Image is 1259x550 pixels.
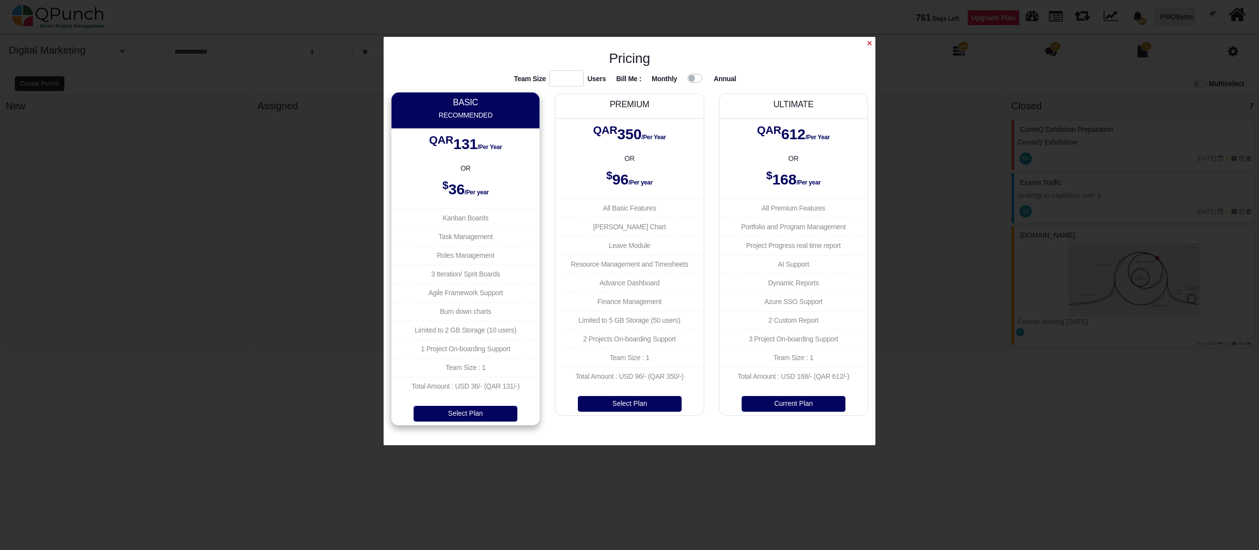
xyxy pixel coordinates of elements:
[719,367,868,386] li: Total Amount : USD 168/- (QAR 612/-)
[465,189,489,196] span: /Per year
[478,144,502,151] span: /Per Year
[616,75,641,83] strong: Bill Me :
[652,75,677,83] strong: Monthly
[719,330,868,348] li: 3 Project On-boarding Support
[555,255,703,274] li: Resource Management and Timesheets
[742,396,845,412] button: Current Plan
[555,236,703,255] li: Leave Module
[391,283,540,302] li: Agile Framework Support
[606,169,612,182] sup: $
[391,321,540,339] li: Limited to 2 GB Storage (10 users)
[757,124,781,136] sup: QAR
[719,292,868,311] li: Azure SSO Support
[806,134,830,141] span: /Per Year
[391,358,540,377] li: Team Size : 1
[593,124,617,136] sup: QAR
[617,126,641,142] span: 350
[719,274,868,292] li: Dynamic Reports
[400,97,531,108] h5: BASIC
[612,171,629,187] span: 96
[796,179,820,186] span: /Per year
[391,377,540,396] li: Total Amount : USD 36/- (QAR 131/-)
[587,74,606,87] strong: Users
[719,255,868,274] li: AI Support
[555,199,703,217] li: All Basic Features
[766,169,772,182] sup: $
[578,396,682,412] button: Select Plan
[414,406,517,422] button: Select Plan
[391,227,540,246] li: Task Management
[781,126,805,142] span: 612
[555,348,703,367] li: Team Size : 1
[719,236,868,255] li: Project Progress real time report
[555,311,703,330] li: Limited to 5 GB Storage (50 users)
[429,134,453,146] sup: QAR
[555,153,703,164] center: OR
[555,330,703,348] li: 2 Projects On-boarding Support
[391,339,540,358] li: 1 Project On-boarding Support
[719,217,868,236] li: Portfolio and Program Management
[391,302,540,321] li: Burn down charts
[555,292,703,311] li: Finance Management
[391,265,540,283] li: 3 Iteration/ Sprit Boards
[555,217,703,236] li: [PERSON_NAME] Chart
[449,181,465,197] span: 36
[391,246,540,265] li: Roles Management
[641,134,666,141] span: /Per Year
[384,50,875,67] h2: Pricing
[719,311,868,330] li: 2 Custom Report
[719,199,868,217] li: All Premium Features
[867,38,872,48] span: ×
[391,209,540,227] li: Kanban Boards
[728,99,859,110] h5: ULTIMATE
[443,179,449,191] sup: $
[629,179,653,186] span: /Per year
[564,99,695,110] h5: PREMIUM
[514,74,546,87] strong: Team Size
[714,75,736,83] strong: Annual
[400,111,531,120] h6: Recommended
[719,153,868,164] center: OR
[555,367,703,386] li: Total Amount : USD 96/- (QAR 350/-)
[719,348,868,367] li: Team Size : 1
[453,136,478,152] span: 131
[555,274,703,292] li: Advance Dashboard
[391,163,540,174] center: OR
[772,171,796,187] span: 168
